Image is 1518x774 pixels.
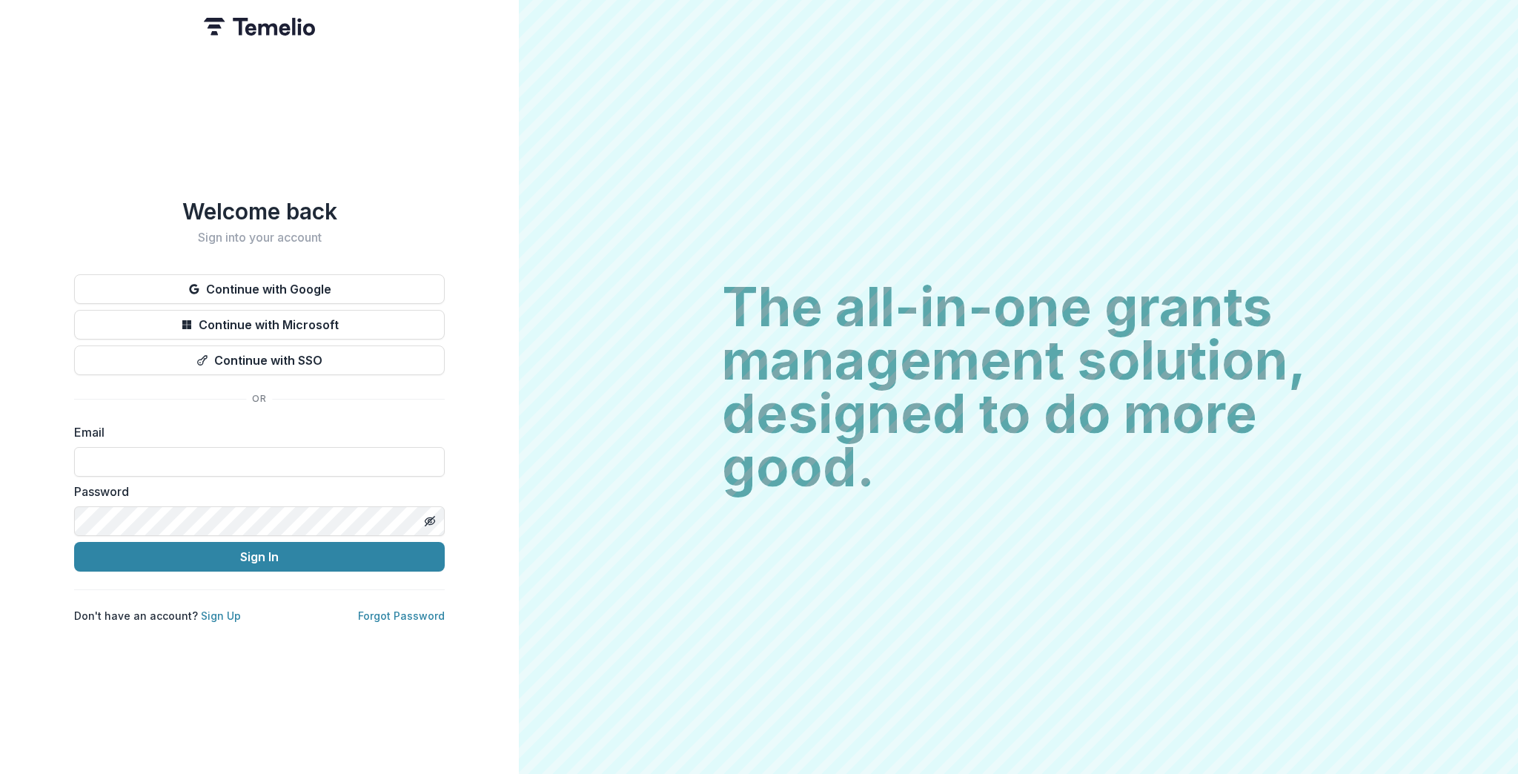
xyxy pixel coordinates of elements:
button: Continue with Google [74,274,445,304]
button: Continue with Microsoft [74,310,445,340]
button: Toggle password visibility [418,509,442,533]
a: Forgot Password [358,609,445,622]
h2: Sign into your account [74,231,445,245]
a: Sign Up [201,609,241,622]
img: Temelio [204,18,315,36]
label: Email [74,423,436,441]
p: Don't have an account? [74,608,241,623]
button: Sign In [74,542,445,572]
button: Continue with SSO [74,345,445,375]
h1: Welcome back [74,198,445,225]
label: Password [74,483,436,500]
